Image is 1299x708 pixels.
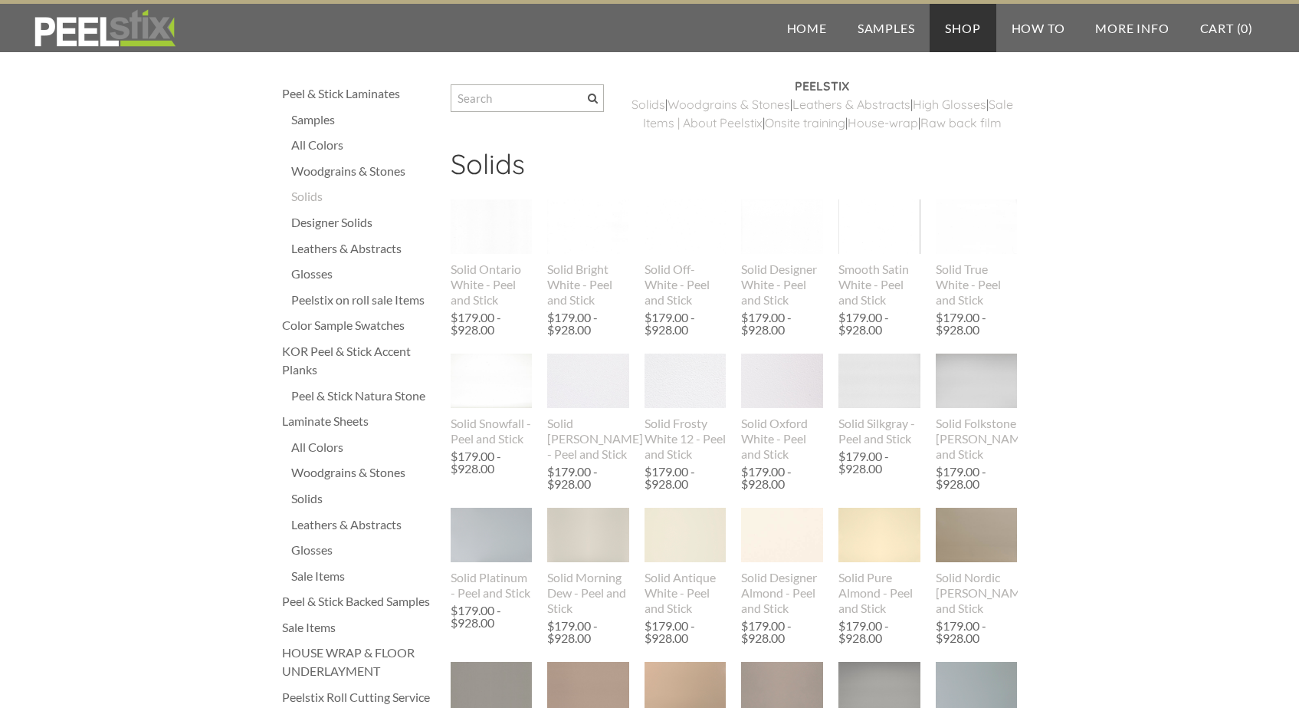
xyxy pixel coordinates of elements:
div: $179.00 - $928.00 [547,466,625,490]
div: Solid Antique White - Peel and Stick [645,570,727,616]
a: Solid Platinum - Peel and Stick [451,508,533,600]
img: s832171791223022656_p564_i1_w400.jpeg [547,508,629,562]
span: | [790,97,792,112]
a: Smooth Satin White - Peel and Stick [838,199,920,307]
div: Solid Morning Dew - Peel and Stick [547,570,629,616]
a: Laminate Sheets [282,412,435,430]
div: Solid [PERSON_NAME] - Peel and Stick [547,416,629,462]
a: Designer Solids [291,213,435,232]
img: s832171791223022656_p784_i1_w640.jpeg [645,174,727,281]
div: $179.00 - $928.00 [451,604,529,629]
div: $179.00 - $928.00 [451,311,529,336]
a: Solid Morning Dew - Peel and Stick [547,508,629,615]
img: s832171791223022656_p569_i1_w400.jpeg [838,508,920,562]
div: Smooth Satin White - Peel and Stick [838,262,920,308]
div: $179.00 - $928.00 [838,620,917,644]
div: Solid Pure Almond - Peel and Stick [838,570,920,616]
a: Solid Silkgray - Peel and Stick [838,354,920,446]
div: $179.00 - $928.00 [547,311,625,336]
img: s832171791223022656_p819_i2_w2048.jpeg [451,199,533,254]
div: Peelstix on roll sale Items [291,291,435,309]
a: Leathers & Abstract [792,97,904,112]
a: Leathers & Abstracts [291,515,435,534]
a: Sale Items [291,567,435,585]
a: Solid Ontario White - Peel and Stick [451,199,533,307]
a: Solids [291,187,435,206]
div: Samples [291,110,435,129]
div: Glosses [291,265,435,283]
a: Woodgrains & Stones [291,463,435,482]
a: Solid Off-White - Peel and Stick [645,199,727,307]
a: HOUSE WRAP & FLOOR UNDERLAYMENT [282,644,435,680]
a: House-wrap [848,115,918,130]
div: Solid Frosty White 12 - Peel and Stick [645,416,727,462]
a: Shop [930,4,996,52]
a: All Colors [291,438,435,456]
div: Glosses [291,541,435,559]
div: Solid Nordic [PERSON_NAME] and Stick [936,570,1018,616]
div: $179.00 - $928.00 [547,620,625,644]
a: s [904,97,910,112]
a: Peelstix Roll Cutting Service [282,688,435,706]
a: Solid Snowfall - Peel and Stick [451,354,533,446]
a: All Colors [291,136,435,154]
div: Solid Off-White - Peel and Stick [645,262,727,308]
a: Solid True White - Peel and Stick [936,199,1018,307]
img: s832171791223022656_p554_i1_w390.jpeg [645,507,727,563]
a: Leathers & Abstracts [291,239,435,258]
img: s832171791223022656_p921_i1_w2048.jpeg [936,199,1018,254]
div: Solid Silkgray - Peel and Stick [838,416,920,446]
a: Cart (0) [1185,4,1268,52]
span: | [763,115,765,130]
div: Solid Ontario White - Peel and Stick [451,262,533,308]
a: High Glosses [913,97,986,112]
a: Raw back film [920,115,1002,130]
span: Search [588,94,598,104]
div: $179.00 - $928.00 [838,311,917,336]
img: s832171791223022656_p560_i1_w250.jpeg [645,354,727,408]
a: ​Solids [631,97,665,112]
a: Solid Bright White - Peel and Stick [547,199,629,307]
a: Peel & Stick Laminates [282,84,435,103]
span: | [918,115,920,130]
a: Solid Designer Almond - Peel and Stick [741,508,823,615]
img: s832171791223022656_p923_i1_w2048.jpeg [547,199,629,254]
a: Samples [842,4,930,52]
span: 0 [1241,21,1248,35]
div: Solid Oxford White - Peel and Stick [741,416,823,462]
h2: Solids [451,147,1018,192]
a: Woodgrains & Stones [291,162,435,180]
div: Solid Designer White - Peel and Stick [741,262,823,308]
a: Solids [291,489,435,508]
a: Peel & Stick Backed Samples [282,592,435,611]
a: Solid Antique White - Peel and Stick [645,508,727,615]
a: Solid Frosty White 12 - Peel and Stick [645,354,727,461]
img: s832171791223022656_p836_i2_w601.png [838,174,920,280]
a: KOR Peel & Stick Accent Planks [282,342,435,379]
input: Search [451,84,604,112]
img: s832171791223022656_p888_i1_w2048.jpeg [451,354,533,408]
a: Peel & Stick Natura Stone [291,387,435,405]
div: Solid Folkstone [PERSON_NAME] and Stick [936,416,1018,462]
a: More Info [1080,4,1184,52]
div: $179.00 - $928.00 [741,620,819,644]
a: Solid [PERSON_NAME] - Peel and Stick [547,354,629,461]
span: | [910,97,913,112]
img: s832171791223022656_p941_i1_w2048.jpeg [936,354,1018,408]
a: Woodgrains & Stone [668,97,784,112]
div: Solid Bright White - Peel and Stick [547,262,629,308]
a: s [784,97,790,112]
div: $179.00 - $928.00 [741,466,819,490]
img: REFACE SUPPLIES [31,9,179,48]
